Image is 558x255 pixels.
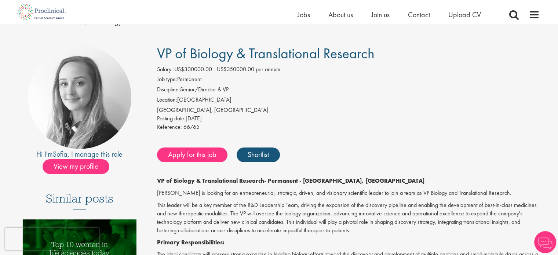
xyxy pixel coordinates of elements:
[157,238,225,246] strong: Primary Responsibilities:
[19,149,141,160] div: Hi I'm , I manage this role
[157,96,177,104] label: Location:
[157,85,540,96] li: Senior/Director & VP
[46,192,113,210] h3: Similar posts
[157,201,540,234] p: This leader will be a key member of the R&D Leadership Team, driving the expansion of the discove...
[157,85,180,94] label: Discipline:
[264,177,424,185] strong: - Permanent - [GEOGRAPHIC_DATA], [GEOGRAPHIC_DATA]
[157,75,177,84] label: Job type:
[157,189,540,197] p: [PERSON_NAME] is looking for an entrepreneurial, strategic, driven, and visionary scientific lead...
[43,161,117,170] a: View my profile
[157,65,173,74] label: Salary:
[157,177,264,185] strong: VP of Biology & Translational Research
[237,147,280,162] a: Shortlist
[157,114,186,122] span: Posting date:
[157,114,540,123] div: [DATE]
[371,10,390,19] a: Join us
[408,10,430,19] a: Contact
[157,106,540,114] div: [GEOGRAPHIC_DATA], [GEOGRAPHIC_DATA]
[157,123,182,131] label: Reference:
[328,10,353,19] a: About us
[157,96,540,106] li: [GEOGRAPHIC_DATA]
[183,123,200,131] span: 66765
[157,44,375,63] span: VP of Biology & Translational Research
[43,159,109,174] span: View my profile
[298,10,310,19] a: Jobs
[53,149,68,159] a: Sofia
[157,147,227,162] a: Apply for this job
[534,231,556,253] img: Chatbot
[5,228,99,250] iframe: reCAPTCHA
[448,10,481,19] a: Upload CV
[174,65,280,73] span: US$300000.00 - US$350000.00 per annum
[157,75,540,85] li: Permanent
[28,45,131,149] img: imeage of recruiter Sofia Amark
